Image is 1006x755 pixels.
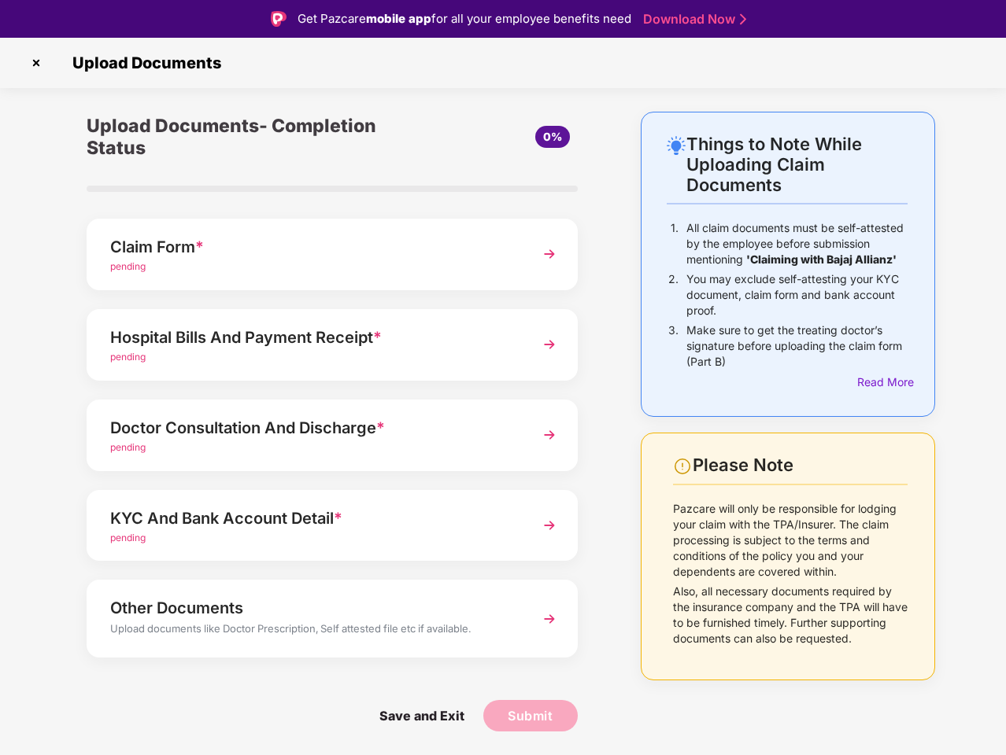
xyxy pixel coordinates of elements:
[671,220,679,267] p: 1.
[110,415,517,440] div: Doctor Consultation And Discharge
[686,220,908,267] p: All claim documents must be self-attested by the employee before submission mentioning
[110,260,146,272] span: pending
[535,421,564,449] img: svg+xml;base64,PHN2ZyBpZD0iTmV4dCIgeG1sbnM9Imh0dHA6Ly93d3cudzMub3JnLzIwMDAvc3ZnIiB3aWR0aD0iMzYiIG...
[686,322,908,370] p: Make sure to get the treating doctor’s signature before uploading the claim form (Part B)
[364,700,480,731] span: Save and Exit
[668,271,679,319] p: 2.
[667,136,686,155] img: svg+xml;base64,PHN2ZyB4bWxucz0iaHR0cDovL3d3dy53My5vcmcvMjAwMC9zdmciIHdpZHRoPSIyNC4wOTMiIGhlaWdodD...
[87,112,414,162] div: Upload Documents- Completion Status
[673,457,692,476] img: svg+xml;base64,PHN2ZyBpZD0iV2FybmluZ18tXzI0eDI0IiBkYXRhLW5hbWU9Ildhcm5pbmcgLSAyNHgyNCIgeG1sbnM9Im...
[535,605,564,633] img: svg+xml;base64,PHN2ZyBpZD0iTmV4dCIgeG1sbnM9Imh0dHA6Ly93d3cudzMub3JnLzIwMDAvc3ZnIiB3aWR0aD0iMzYiIG...
[298,9,631,28] div: Get Pazcare for all your employee benefits need
[110,325,517,350] div: Hospital Bills And Payment Receipt
[535,330,564,359] img: svg+xml;base64,PHN2ZyBpZD0iTmV4dCIgeG1sbnM9Imh0dHA6Ly93d3cudzMub3JnLzIwMDAvc3ZnIiB3aWR0aD0iMzYiIG...
[110,441,146,453] span: pending
[668,322,679,370] p: 3.
[857,374,908,391] div: Read More
[673,501,908,580] p: Pazcare will only be responsible for lodging your claim with the TPA/Insurer. The claim processin...
[746,252,897,266] b: 'Claiming with Bajaj Allianz'
[110,234,517,260] div: Claim Form
[686,134,908,195] div: Things to Note While Uploading Claim Documents
[24,50,49,75] img: svg+xml;base64,PHN2ZyBpZD0iQ3Jvc3MtMzJ4MzIiIHhtbG5zPSJodHRwOi8vd3d3LnczLm9yZy8yMDAwL3N2ZyIgd2lkdG...
[110,532,146,543] span: pending
[535,240,564,268] img: svg+xml;base64,PHN2ZyBpZD0iTmV4dCIgeG1sbnM9Imh0dHA6Ly93d3cudzMub3JnLzIwMDAvc3ZnIiB3aWR0aD0iMzYiIG...
[366,11,431,26] strong: mobile app
[643,11,742,28] a: Download Now
[740,11,746,28] img: Stroke
[686,271,908,319] p: You may exclude self-attesting your KYC document, claim form and bank account proof.
[673,584,908,646] p: Also, all necessary documents required by the insurance company and the TPA will have to be furni...
[110,506,517,531] div: KYC And Bank Account Detail
[57,53,229,72] span: Upload Documents
[110,351,146,363] span: pending
[483,700,578,731] button: Submit
[110,595,517,621] div: Other Documents
[110,621,517,641] div: Upload documents like Doctor Prescription, Self attested file etc if available.
[543,130,562,143] span: 0%
[693,455,908,476] div: Please Note
[535,511,564,540] img: svg+xml;base64,PHN2ZyBpZD0iTmV4dCIgeG1sbnM9Imh0dHA6Ly93d3cudzMub3JnLzIwMDAvc3ZnIiB3aWR0aD0iMzYiIG...
[271,11,287,27] img: Logo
